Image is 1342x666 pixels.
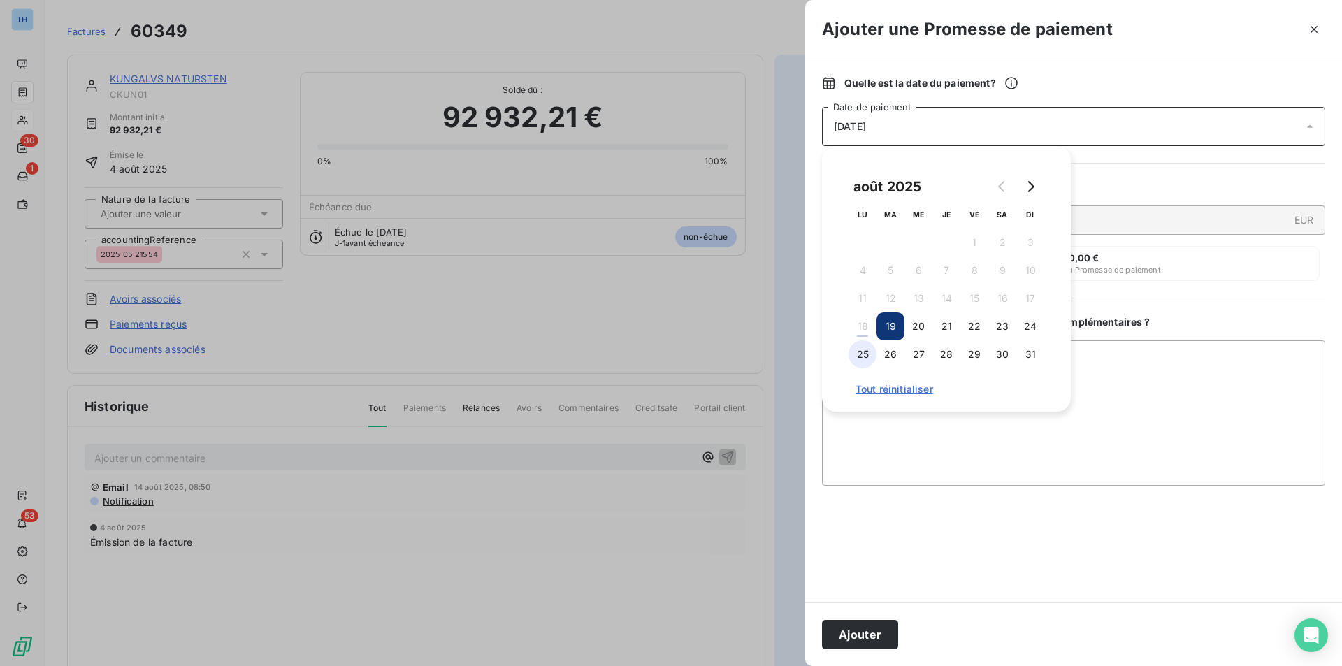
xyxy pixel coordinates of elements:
button: 18 [849,312,876,340]
div: Open Intercom Messenger [1294,618,1328,652]
span: Quelle est la date du paiement ? [844,76,1018,90]
th: vendredi [960,201,988,229]
button: 1 [960,229,988,256]
button: 27 [904,340,932,368]
th: samedi [988,201,1016,229]
span: Tout réinitialiser [856,384,1037,395]
button: 28 [932,340,960,368]
button: 3 [1016,229,1044,256]
button: 4 [849,256,876,284]
button: 19 [876,312,904,340]
button: 8 [960,256,988,284]
button: 16 [988,284,1016,312]
th: jeudi [932,201,960,229]
button: 2 [988,229,1016,256]
button: 9 [988,256,1016,284]
button: 12 [876,284,904,312]
button: 25 [849,340,876,368]
th: mardi [876,201,904,229]
button: 20 [904,312,932,340]
button: 6 [904,256,932,284]
button: 5 [876,256,904,284]
button: 24 [1016,312,1044,340]
button: Go to previous month [988,173,1016,201]
button: Ajouter [822,620,898,649]
button: 31 [1016,340,1044,368]
span: [DATE] [834,121,866,132]
button: 29 [960,340,988,368]
button: 21 [932,312,960,340]
button: 14 [932,284,960,312]
th: mercredi [904,201,932,229]
button: 10 [1016,256,1044,284]
button: Go to next month [1016,173,1044,201]
button: 22 [960,312,988,340]
button: 26 [876,340,904,368]
button: 15 [960,284,988,312]
span: 0,00 € [1069,252,1099,263]
th: dimanche [1016,201,1044,229]
button: 13 [904,284,932,312]
button: 7 [932,256,960,284]
div: août 2025 [849,175,926,198]
h3: Ajouter une Promesse de paiement [822,17,1113,42]
button: 23 [988,312,1016,340]
button: 30 [988,340,1016,368]
button: 11 [849,284,876,312]
th: lundi [849,201,876,229]
button: 17 [1016,284,1044,312]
